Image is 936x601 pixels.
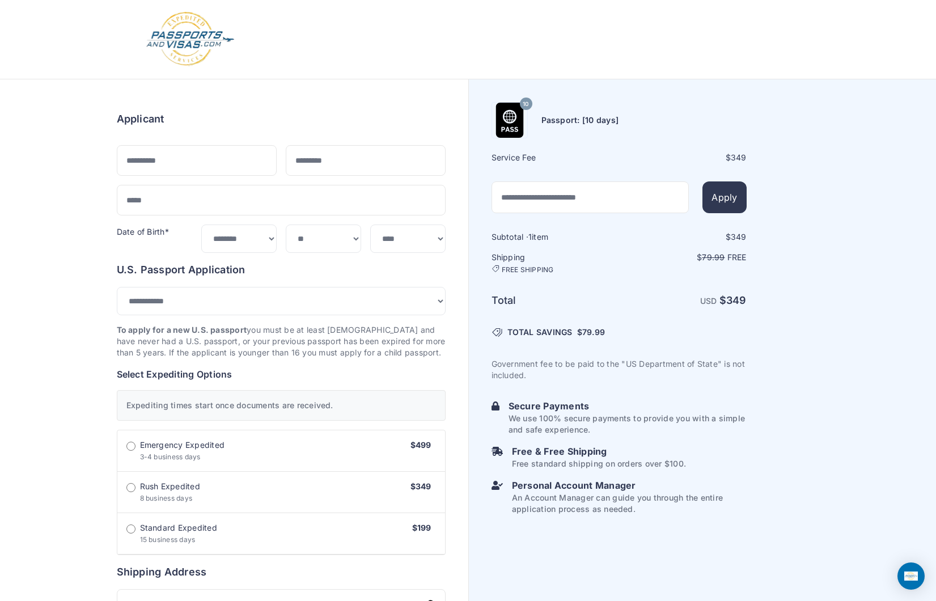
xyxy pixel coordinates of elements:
[541,115,619,126] h6: Passport: [10 days]
[117,390,446,421] div: Expediting times start once documents are received.
[117,324,446,358] p: you must be at least [DEMOGRAPHIC_DATA] and have never had a U.S. passport, or your previous pass...
[731,232,747,242] span: 349
[512,492,747,515] p: An Account Manager can guide you through the entire application process as needed.
[410,440,431,450] span: $499
[117,564,446,580] h6: Shipping Address
[731,153,747,162] span: 349
[117,262,446,278] h6: U.S. Passport Application
[410,481,431,491] span: $349
[492,152,618,163] h6: Service Fee
[145,11,235,67] img: Logo
[582,327,605,337] span: 79.99
[117,367,446,381] h6: Select Expediting Options
[492,252,618,274] h6: Shipping
[502,265,554,274] span: FREE SHIPPING
[140,522,217,534] span: Standard Expedited
[492,231,618,243] h6: Subtotal · item
[620,252,747,263] p: $
[117,227,169,236] label: Date of Birth*
[512,458,686,469] p: Free standard shipping on orders over $100.
[702,181,746,213] button: Apply
[507,327,573,338] span: TOTAL SAVINGS
[512,479,747,492] h6: Personal Account Manager
[577,327,605,338] span: $
[117,111,164,127] h6: Applicant
[412,523,431,532] span: $199
[140,481,200,492] span: Rush Expedited
[492,293,618,308] h6: Total
[140,439,225,451] span: Emergency Expedited
[719,294,747,306] strong: $
[897,562,925,590] div: Open Intercom Messenger
[702,252,725,262] span: 79.99
[512,445,686,458] h6: Free & Free Shipping
[528,232,532,242] span: 1
[140,452,201,461] span: 3-4 business days
[492,358,747,381] p: Government fee to be paid to the "US Department of State" is not included.
[140,535,196,544] span: 15 business days
[509,399,747,413] h6: Secure Payments
[492,103,527,138] img: Product Name
[620,152,747,163] div: $
[509,413,747,435] p: We use 100% secure payments to provide you with a simple and safe experience.
[726,294,747,306] span: 349
[140,494,193,502] span: 8 business days
[523,97,528,112] span: 10
[700,296,717,306] span: USD
[117,325,247,335] strong: To apply for a new U.S. passport
[727,252,747,262] span: Free
[620,231,747,243] div: $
